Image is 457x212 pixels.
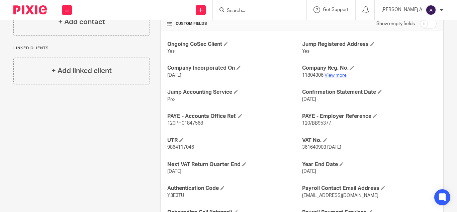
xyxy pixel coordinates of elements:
h4: Jump Accounting Service [167,89,302,96]
p: [PERSON_NAME] A [381,6,422,13]
span: [EMAIL_ADDRESS][DOMAIN_NAME] [302,193,378,198]
span: [DATE] [302,169,316,174]
span: Yes [167,49,175,54]
h4: Company Incorporated On [167,65,302,72]
h4: UTR [167,137,302,144]
h4: Payroll Contact Email Address [302,185,437,192]
span: 11804306 [302,73,324,78]
span: 120PH01847568 [167,121,203,126]
h4: Next VAT Return Quarter End [167,161,302,168]
span: 361640903 [DATE] [302,145,341,150]
span: [DATE] [167,73,181,78]
h4: CUSTOM FIELDS [167,21,302,26]
img: Pixie [13,5,47,14]
h4: Authentication Code [167,185,302,192]
h4: + Add linked client [52,66,112,76]
p: Linked clients [13,46,150,51]
h4: Confirmation Statement Date [302,89,437,96]
a: View more [325,73,347,78]
img: svg%3E [426,5,436,15]
h4: Company Reg. No. [302,65,437,72]
h4: Ongoing CoSec Client [167,41,302,48]
h4: PAYE - Employer Reference [302,113,437,120]
span: 120/BB95377 [302,121,331,126]
h4: Year End Date [302,161,437,168]
h4: + Add contact [58,17,105,27]
h4: VAT No. [302,137,437,144]
h4: PAYE - Accounts Office Ref. [167,113,302,120]
span: Pro [167,97,175,102]
span: Y3E3TU [167,193,184,198]
span: Get Support [323,7,349,12]
input: Search [226,8,286,14]
span: Yes [302,49,309,54]
span: 9864117046 [167,145,194,150]
h4: Jump Registered Address [302,41,437,48]
span: [DATE] [302,97,316,102]
label: Show empty fields [376,20,415,27]
span: [DATE] [167,169,181,174]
